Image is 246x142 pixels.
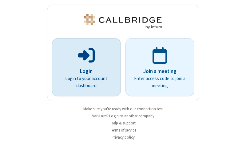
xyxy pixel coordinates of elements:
a: Join a meetingEnter access code to join a meeting [125,38,194,96]
button: Login to another company [109,113,154,119]
p: Login [61,67,112,75]
li: Not Astra? [47,113,199,119]
p: Join a meeting [134,67,186,75]
a: Terms of service [110,128,136,133]
img: Astra [83,14,163,29]
p: Enter access code to join a meeting [134,75,186,89]
a: Make sure you're ready with our connection test [83,106,163,112]
a: Privacy policy [112,135,135,140]
a: Help & support [111,120,136,126]
p: Login to your account dashboard [61,75,112,89]
button: LoginLogin to your account dashboard [52,38,121,96]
